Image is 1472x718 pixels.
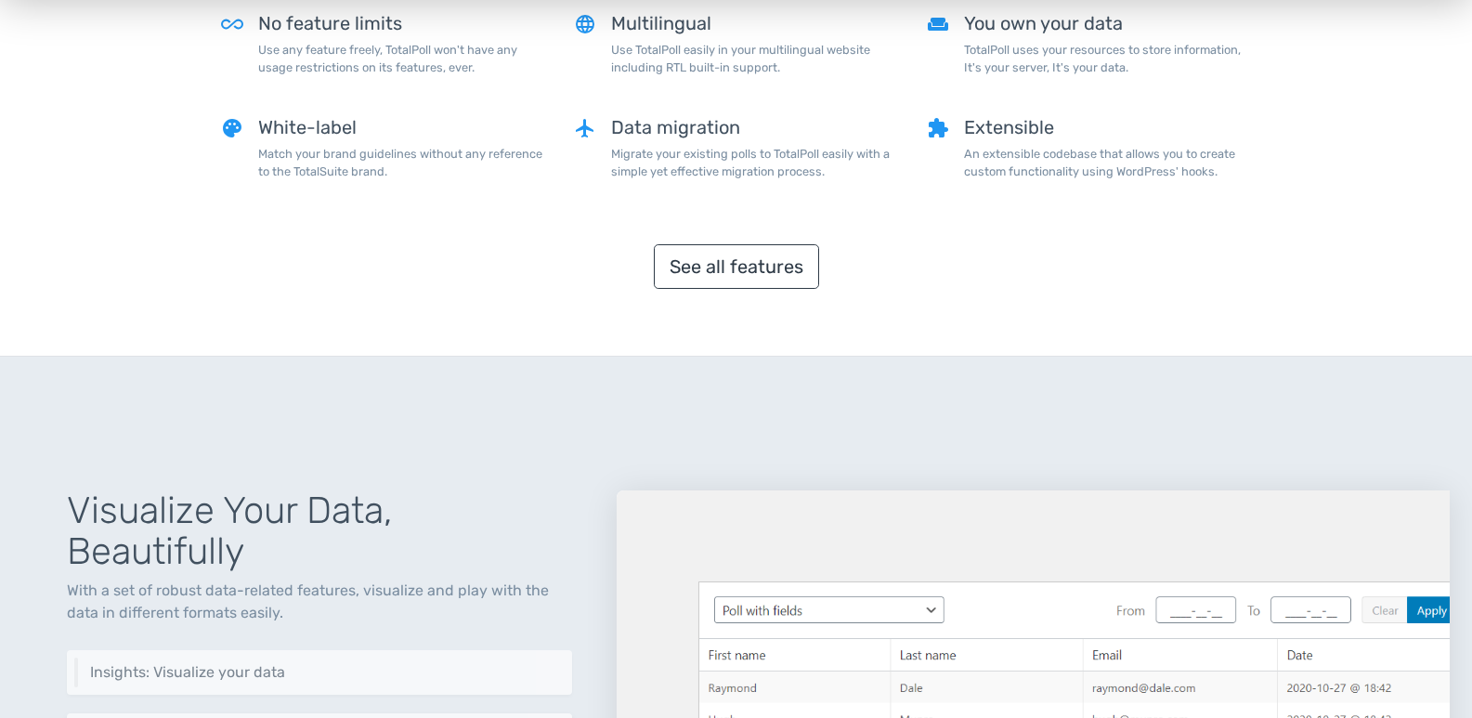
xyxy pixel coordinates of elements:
[67,490,572,572] h1: Visualize Your Data, Beautifully
[574,13,596,91] span: language
[258,117,546,137] h5: White-label
[90,664,558,681] h6: Insights: Visualize your data
[258,145,546,180] p: Match your brand guidelines without any reference to the TotalSuite brand.
[611,13,899,33] h5: Multilingual
[574,117,596,195] span: flight
[964,41,1252,76] p: TotalPoll uses your resources to store information, It's your server, It's your data.
[927,13,949,91] span: weekend
[258,41,546,76] p: Use any feature freely, TotalPoll won't have any usage restrictions on its features, ever.
[964,145,1252,180] p: An extensible codebase that allows you to create custom functionality using WordPress' hooks.
[654,244,819,289] a: See all features
[927,117,949,195] span: extension
[964,13,1252,33] h5: You own your data
[611,145,899,180] p: Migrate your existing polls to TotalPoll easily with a simple yet effective migration process.
[611,117,899,137] h5: Data migration
[90,680,558,681] p: Visualize your poll's data in an elegant way including charts that covers different representatio...
[964,117,1252,137] h5: Extensible
[221,13,243,91] span: all_inclusive
[67,580,572,624] p: With a set of robust data-related features, visualize and play with the data in different formats...
[258,13,546,33] h5: No feature limits
[221,117,243,195] span: palette
[611,41,899,76] p: Use TotalPoll easily in your multilingual website including RTL built-in support.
